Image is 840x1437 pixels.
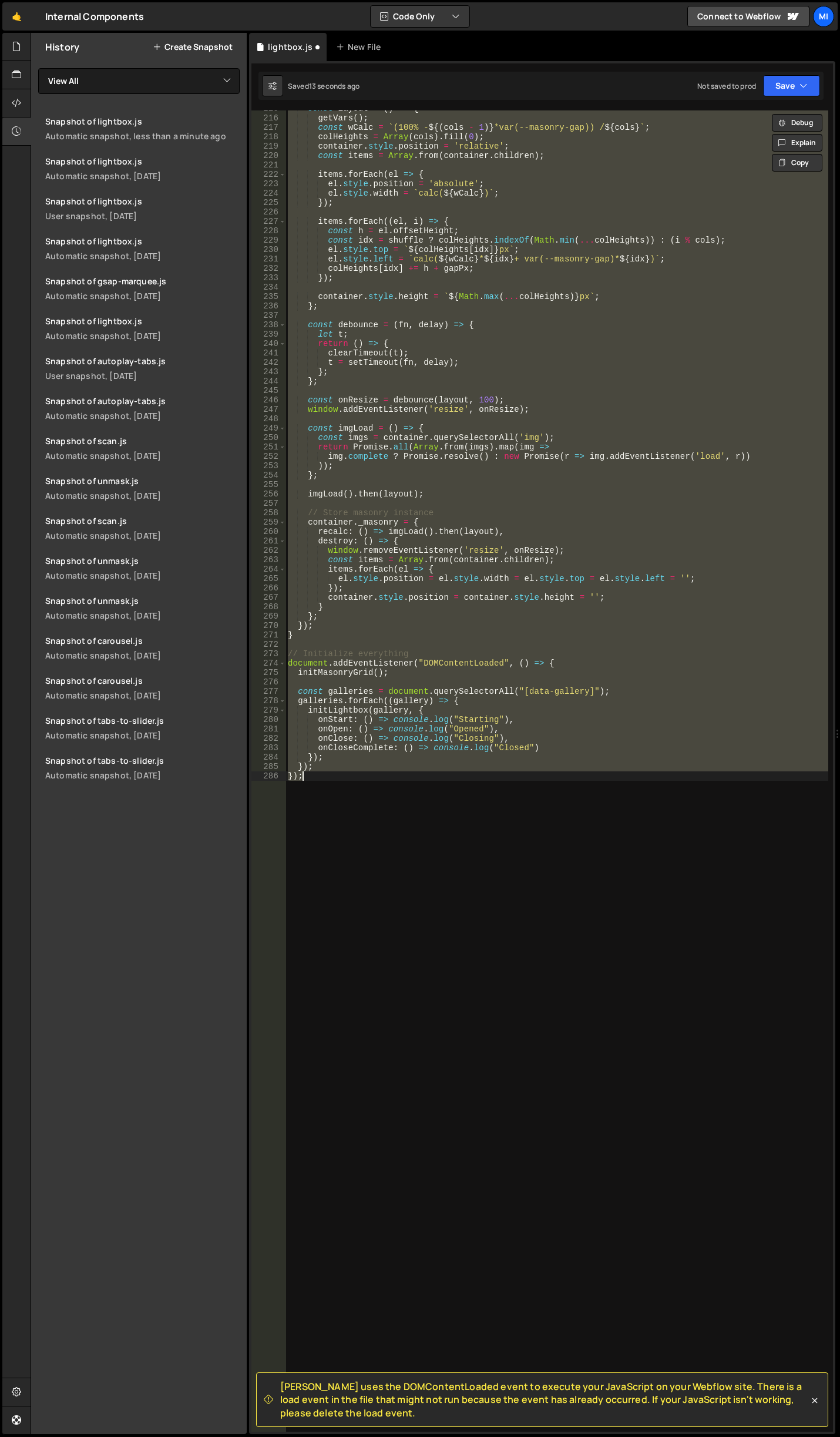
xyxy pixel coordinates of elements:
div: 284 [251,753,286,762]
div: 250 [251,433,286,442]
div: Snapshot of unmask.js [45,595,240,606]
div: 277 [251,687,286,696]
div: Automatic snapshot, less than a minute ago [45,130,240,142]
div: 261 [251,536,286,546]
a: Snapshot of scan.js Automatic snapshot, [DATE] [38,428,247,468]
div: 221 [251,160,286,170]
a: Mi [813,6,834,27]
div: 242 [251,358,286,367]
div: 260 [251,527,286,536]
div: 219 [251,142,286,151]
a: Connect to Webflow [687,6,809,27]
div: Snapshot of unmask.js [45,555,240,566]
div: Automatic snapshot, [DATE] [45,250,240,261]
button: Code Only [371,6,469,27]
div: 255 [251,480,286,489]
div: Snapshot of autoplay-tabs.js [45,395,240,407]
div: 282 [251,734,286,743]
div: 251 [251,442,286,452]
div: 259 [251,518,286,527]
div: 247 [251,405,286,414]
div: 228 [251,226,286,236]
a: Snapshot of tabs-to-slider.js Automatic snapshot, [DATE] [38,708,247,748]
div: Snapshot of carousel.js [45,675,240,686]
a: Snapshot of unmask.js Automatic snapshot, [DATE] [38,548,247,588]
div: 237 [251,311,286,320]
div: 262 [251,546,286,555]
div: 222 [251,170,286,179]
div: 280 [251,715,286,724]
div: 234 [251,283,286,292]
div: Snapshot of scan.js [45,435,240,446]
div: 224 [251,189,286,198]
div: Not saved to prod [697,81,756,91]
div: Automatic snapshot, [DATE] [45,610,240,621]
div: Snapshot of lightbox.js [45,315,240,327]
div: Snapshot of carousel.js [45,635,240,646]
div: 256 [251,489,286,499]
div: 274 [251,659,286,668]
a: Snapshot of autoplay-tabs.js User snapshot, [DATE] [38,348,247,388]
div: Automatic snapshot, [DATE] [45,570,240,581]
a: Snapshot of lightbox.js Automatic snapshot, [DATE] [38,149,247,189]
div: Automatic snapshot, [DATE] [45,410,240,421]
div: 249 [251,424,286,433]
div: 257 [251,499,286,508]
button: Create Snapshot [153,42,233,52]
div: 285 [251,762,286,771]
div: 231 [251,254,286,264]
button: Explain [772,134,822,152]
div: Automatic snapshot, [DATE] [45,330,240,341]
div: Saved [288,81,359,91]
div: Snapshot of lightbox.js [45,116,240,127]
div: 230 [251,245,286,254]
a: Snapshot of tabs-to-slider.js Automatic snapshot, [DATE] [38,748,247,788]
div: User snapshot, [DATE] [45,370,240,381]
div: Snapshot of lightbox.js [45,196,240,207]
div: 229 [251,236,286,245]
div: 269 [251,612,286,621]
div: 254 [251,471,286,480]
div: 248 [251,414,286,424]
div: Snapshot of autoplay-tabs.js [45,355,240,367]
div: 281 [251,724,286,734]
div: 235 [251,292,286,301]
div: 217 [251,123,286,132]
div: 276 [251,677,286,687]
div: 286 [251,771,286,781]
div: 258 [251,508,286,518]
div: 278 [251,696,286,706]
a: Snapshot of unmask.js Automatic snapshot, [DATE] [38,468,247,508]
div: 232 [251,264,286,273]
div: Automatic snapshot, [DATE] [45,170,240,182]
div: 241 [251,348,286,358]
div: 223 [251,179,286,189]
button: Save [763,75,820,96]
div: Snapshot of unmask.js [45,475,240,486]
button: Copy [772,154,822,172]
div: 238 [251,320,286,330]
div: Automatic snapshot, [DATE] [45,450,240,461]
a: Snapshot of lightbox.jsAutomatic snapshot, less than a minute ago [38,109,247,149]
div: 271 [251,630,286,640]
div: Snapshot of tabs-to-slider.js [45,755,240,766]
div: 13 seconds ago [309,81,359,91]
div: 266 [251,583,286,593]
div: 252 [251,452,286,461]
div: Snapshot of gsap-marquee.js [45,276,240,287]
div: 279 [251,706,286,715]
a: Snapshot of autoplay-tabs.js Automatic snapshot, [DATE] [38,388,247,428]
div: Automatic snapshot, [DATE] [45,290,240,301]
a: Snapshot of carousel.js Automatic snapshot, [DATE] [38,668,247,708]
span: [PERSON_NAME] uses the DOMContentLoaded event to execute your JavaScript on your Webflow site. Th... [280,1380,809,1419]
div: 218 [251,132,286,142]
div: 253 [251,461,286,471]
div: Automatic snapshot, [DATE] [45,650,240,661]
div: 233 [251,273,286,283]
div: lightbox.js [268,41,313,53]
div: 225 [251,198,286,207]
h2: History [45,41,79,53]
div: 265 [251,574,286,583]
div: Automatic snapshot, [DATE] [45,530,240,541]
